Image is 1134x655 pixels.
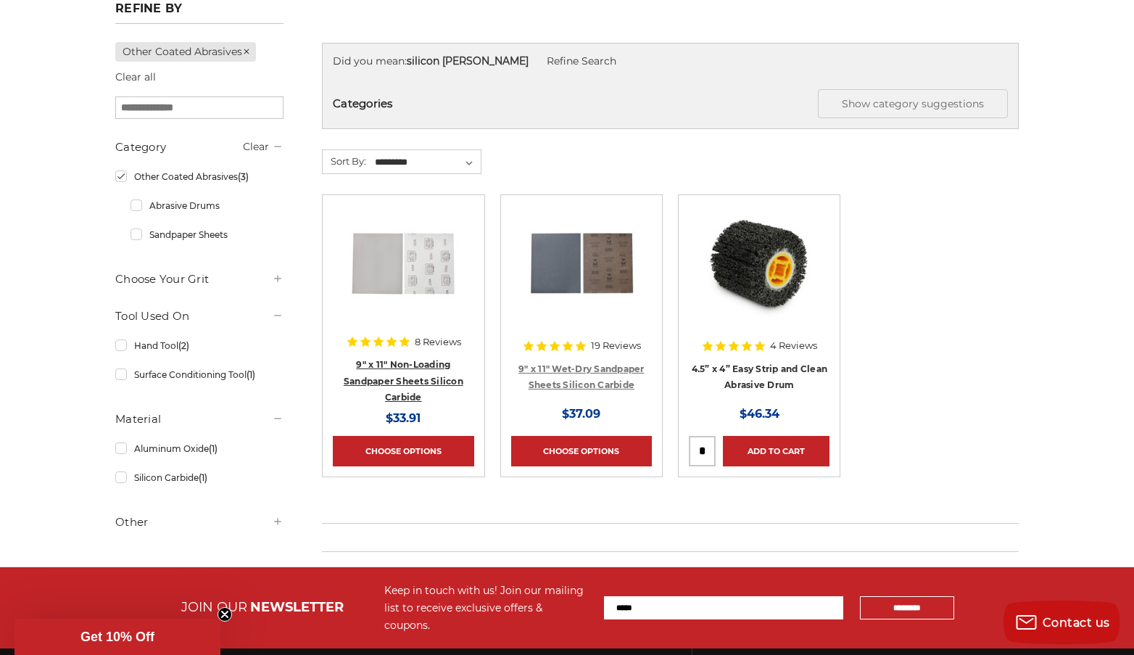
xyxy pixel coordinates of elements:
[333,89,1008,118] h5: Categories
[115,436,283,461] a: Aluminum Oxide
[115,514,283,531] h5: Other
[1043,616,1110,630] span: Contact us
[591,341,641,350] span: 19 Reviews
[115,308,283,325] h5: Tool Used On
[345,205,461,321] img: 9 inch x 11 inch Silicon Carbide Sandpaper Sheet
[181,599,247,615] span: JOIN OUR
[131,222,283,247] a: Sandpaper Sheets
[80,630,154,644] span: Get 10% Off
[243,140,269,153] a: Clear
[250,599,344,615] span: NEWSLETTER
[692,363,828,391] a: 4.5” x 4” Easy Strip and Clean Abrasive Drum
[386,411,421,425] span: $33.91
[115,411,283,428] h5: Material
[562,407,600,421] span: $37.09
[333,205,473,346] a: 9 inch x 11 inch Silicon Carbide Sandpaper Sheet
[218,607,232,622] button: Close teaser
[511,205,652,346] a: 9" x 11" Wet-Dry Sandpaper Sheets Silicon Carbide
[701,205,817,321] img: 4.5 inch x 4 inch paint stripping drum
[115,333,283,358] a: Hand Tool
[115,42,256,62] a: Other Coated Abrasives
[323,150,366,172] label: Sort By:
[818,89,1008,118] button: Show category suggestions
[15,619,220,655] div: Get 10% OffClose teaser
[178,340,189,351] span: (2)
[238,171,249,182] span: (3)
[689,205,829,346] a: 4.5 inch x 4 inch paint stripping drum
[333,54,1008,69] div: Did you mean:
[770,341,817,350] span: 4 Reviews
[373,152,481,173] select: Sort By:
[199,472,207,483] span: (1)
[1003,601,1119,644] button: Contact us
[115,70,156,83] a: Clear all
[209,443,218,454] span: (1)
[407,54,529,67] strong: silicon [PERSON_NAME]
[384,582,589,634] div: Keep in touch with us! Join our mailing list to receive exclusive offers & coupons.
[115,465,283,490] a: Silicon Carbide
[511,436,652,466] a: Choose Options
[344,359,463,403] a: 9" x 11" Non-Loading Sandpaper Sheets Silicon Carbide
[547,54,616,67] a: Refine Search
[115,271,283,288] h5: Choose Your Grit
[333,436,473,466] a: Choose Options
[518,363,645,391] a: 9" x 11" Wet-Dry Sandpaper Sheets Silicon Carbide
[523,205,640,321] img: 9" x 11" Wet-Dry Sandpaper Sheets Silicon Carbide
[247,369,255,380] span: (1)
[115,1,283,24] h5: Refine by
[415,337,461,347] span: 8 Reviews
[115,164,283,189] a: Other Coated Abrasives
[115,139,283,156] h5: Category
[723,436,829,466] a: Add to Cart
[131,193,283,218] a: Abrasive Drums
[115,362,283,387] a: Surface Conditioning Tool
[740,407,779,421] span: $46.34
